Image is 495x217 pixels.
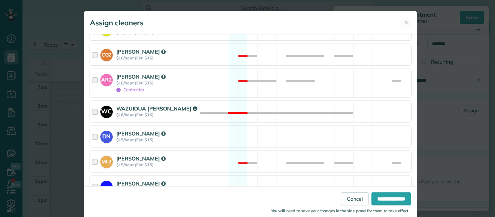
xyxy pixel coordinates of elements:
strong: $15/hour (Est: $15) [116,162,197,167]
span: Contractor [116,87,145,92]
h5: Assign cleaners [90,18,143,28]
strong: [PERSON_NAME] [116,155,166,162]
small: You will need to save your changes in the side panel for them to take effect. [271,208,409,213]
strong: WAZUIDUA [PERSON_NAME] [116,105,197,112]
strong: CG2 [100,49,113,59]
span: ✕ [404,19,408,26]
strong: [PERSON_NAME] [116,180,166,187]
a: Cancel [341,192,369,205]
strong: ML2 [100,156,113,166]
strong: WC [100,106,113,116]
strong: [PERSON_NAME] [116,73,166,80]
strong: $16/hour (Est: $16) [116,80,197,85]
strong: [PERSON_NAME] [116,130,166,137]
strong: $16/hour (Est: $16) [116,55,197,60]
strong: DN [100,131,113,141]
strong: $16/hour (Est: $16) [116,112,197,117]
strong: [PERSON_NAME] [116,48,166,55]
strong: $15/hour (Est: $15) [116,137,197,142]
strong: AR2 [100,74,113,84]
